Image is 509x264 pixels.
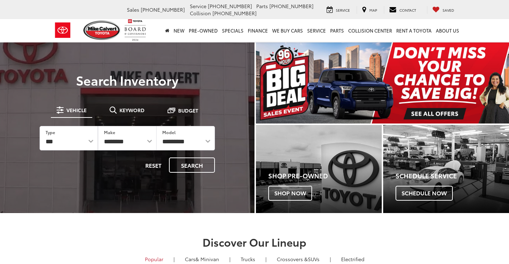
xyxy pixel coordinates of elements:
[256,42,509,124] img: Big Deal Sales Event
[256,125,382,213] div: Toyota
[30,73,225,87] h3: Search Inventory
[399,7,416,13] span: Contact
[383,125,509,213] div: Toyota
[46,129,55,135] label: Type
[264,256,268,263] li: |
[369,7,377,13] span: Map
[162,129,176,135] label: Model
[190,2,206,10] span: Service
[246,19,270,42] a: Finance
[212,10,257,17] span: [PHONE_NUMBER]
[394,19,434,42] a: Rent a Toyota
[396,186,453,201] span: Schedule Now
[220,19,246,42] a: Specials
[228,256,232,263] li: |
[443,7,454,13] span: Saved
[5,236,504,248] h2: Discover Our Lineup
[178,108,198,113] span: Budget
[328,19,346,42] a: Parts
[270,19,305,42] a: WE BUY CARS
[127,6,139,13] span: Sales
[384,6,421,14] a: Contact
[305,19,328,42] a: Service
[171,19,187,42] a: New
[269,2,314,10] span: [PHONE_NUMBER]
[163,19,171,42] a: Home
[336,7,350,13] span: Service
[49,19,76,42] img: Toyota
[346,19,394,42] a: Collision Center
[277,256,308,263] span: Crossovers &
[83,21,121,40] img: Mike Calvert Toyota
[119,108,145,113] span: Keyword
[172,256,176,263] li: |
[169,157,215,173] button: Search
[139,157,168,173] button: Reset
[66,108,87,113] span: Vehicle
[141,6,185,13] span: [PHONE_NUMBER]
[256,42,509,124] section: Carousel section with vehicle pictures - may contain disclaimers.
[187,19,220,42] a: Pre-Owned
[256,125,382,213] a: Shop Pre-Owned Shop Now
[357,6,382,14] a: Map
[434,19,461,42] a: About Us
[321,6,355,14] a: Service
[195,256,219,263] span: & Minivan
[328,256,333,263] li: |
[256,42,509,124] div: carousel slide number 1 of 1
[268,172,382,179] h4: Shop Pre-Owned
[383,125,509,213] a: Schedule Service Schedule Now
[256,2,268,10] span: Parts
[396,172,509,179] h4: Schedule Service
[190,10,211,17] span: Collision
[208,2,252,10] span: [PHONE_NUMBER]
[104,129,115,135] label: Make
[268,186,312,201] span: Shop Now
[427,6,460,14] a: My Saved Vehicles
